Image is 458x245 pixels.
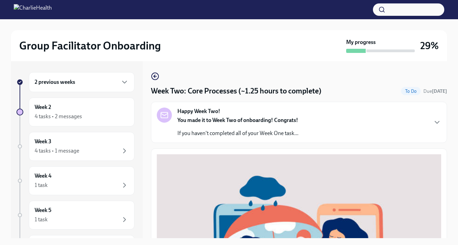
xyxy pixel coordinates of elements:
[423,88,447,94] span: Due
[35,207,51,214] h6: Week 5
[35,103,51,111] h6: Week 2
[423,88,447,94] span: September 29th, 2025 10:00
[19,39,161,53] h2: Group Facilitator Onboarding
[35,216,48,223] div: 1 task
[35,138,51,145] h6: Week 3
[14,4,52,15] img: CharlieHealth
[16,98,134,126] a: Week 24 tasks • 2 messages
[177,117,298,123] strong: You made it to Week Two of onboarding! Congrats!
[35,172,51,180] h6: Week 4
[401,89,421,94] span: To Do
[35,113,82,120] div: 4 tasks • 2 messages
[177,108,220,115] strong: Happy Week Two!
[346,38,376,46] strong: My progress
[432,88,447,94] strong: [DATE]
[16,166,134,195] a: Week 41 task
[35,147,79,155] div: 4 tasks • 1 message
[151,86,321,96] h4: Week Two: Core Processes (~1.25 hours to complete)
[420,40,439,52] h3: 29%
[29,72,134,92] div: 2 previous weeks
[177,130,298,137] p: If you haven't completed all of your Week One task...
[35,78,75,86] h6: 2 previous weeks
[16,132,134,161] a: Week 34 tasks • 1 message
[35,181,48,189] div: 1 task
[16,201,134,230] a: Week 51 task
